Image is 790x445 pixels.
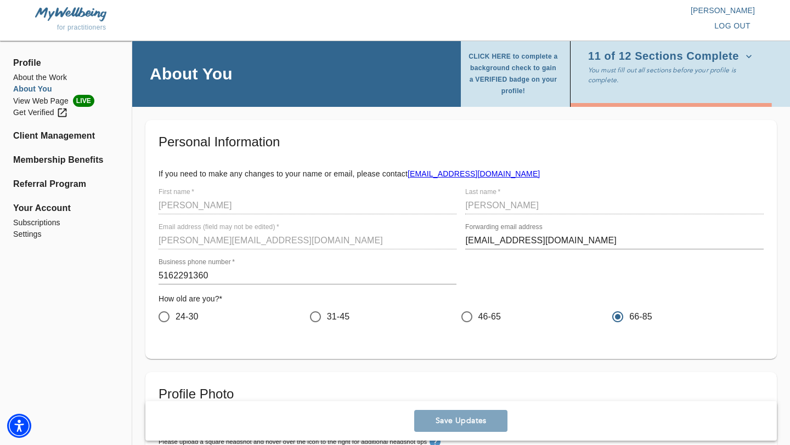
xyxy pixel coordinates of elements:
a: Subscriptions [13,217,119,229]
span: for practitioners [57,24,106,31]
span: 66-85 [629,310,652,323]
button: log out [710,16,755,36]
label: First name [159,189,194,196]
a: View Web PageLIVE [13,95,119,107]
label: Business phone number [159,259,235,266]
h5: Personal Information [159,133,764,151]
span: 31-45 [327,310,350,323]
button: 11 of 12 Sections Complete [588,48,757,65]
li: View Web Page [13,95,119,107]
p: If you need to make any changes to your name or email, please contact [159,168,764,179]
span: log out [714,19,751,33]
h6: How old are you? * [159,293,764,305]
img: MyWellbeing [35,7,106,21]
small: Please upload a square headshot and hover over the icon to the right for additional headshot tips [159,438,427,445]
div: Get Verified [13,107,68,118]
a: Client Management [13,129,119,142]
label: Last name [465,189,500,196]
h5: Profile Photo [159,385,764,403]
label: Forwarding email address [465,224,543,231]
p: You must fill out all sections before your profile is complete. [588,65,759,85]
span: CLICK HERE to complete a background check to gain a VERIFIED badge on your profile! [467,51,559,97]
a: About the Work [13,72,119,83]
span: Your Account [13,202,119,215]
p: [PERSON_NAME] [395,5,755,16]
span: 24-30 [176,310,199,323]
a: Referral Program [13,178,119,191]
a: Settings [13,229,119,240]
h4: About You [150,64,233,84]
span: Profile [13,56,119,70]
a: [EMAIL_ADDRESS][DOMAIN_NAME] [408,169,540,178]
span: 11 of 12 Sections Complete [588,51,752,62]
div: Accessibility Menu [7,414,31,438]
label: Email address (field may not be edited) [159,224,279,231]
a: Membership Benefits [13,153,119,167]
a: About You [13,83,119,95]
button: CLICK HERE to complete a background check to gain a VERIFIED badge on your profile! [467,48,563,100]
span: 46-65 [478,310,501,323]
a: Get Verified [13,107,119,118]
span: LIVE [73,95,94,107]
